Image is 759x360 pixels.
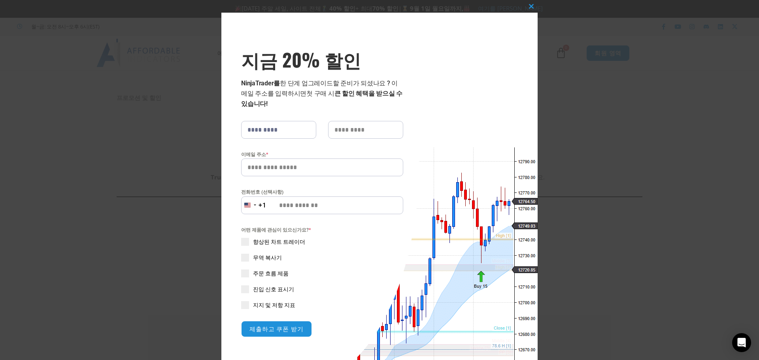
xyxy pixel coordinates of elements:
font: 전화번호 (선택사항) [241,189,283,195]
button: 선택된 국가 [241,196,266,214]
font: 지금 20% 할인 [241,46,361,73]
font: 제출하고 쿠폰 받기 [249,325,304,333]
font: 어떤 제품에 관심이 있으신가요? [241,227,309,233]
font: 이메일 주소 [241,152,266,157]
label: 지지 및 저항 지표 [241,301,403,309]
div: 인터콤 메신저 열기 [732,333,751,352]
font: 향상된 차트 트레이더 [253,239,305,245]
font: 한 단계 업그레이드 [280,79,333,87]
font: 무역 복사기 [253,254,282,261]
font: 지지 및 저항 지표 [253,302,295,308]
font: +1 [259,202,266,209]
button: 제출하고 쿠폰 받기 [241,321,312,337]
font: 주문 흐름 제품 [253,270,289,277]
label: 향상된 차트 트레이더 [241,238,403,246]
font: 첫 구매 시 [306,90,334,97]
label: 무역 복사기 [241,254,403,262]
font: NinjaTrader를 [241,79,280,87]
label: 진입 신호 표시기 [241,285,403,293]
label: 주문 흐름 제품 [241,270,403,277]
font: 진입 신호 표시기 [253,286,294,292]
